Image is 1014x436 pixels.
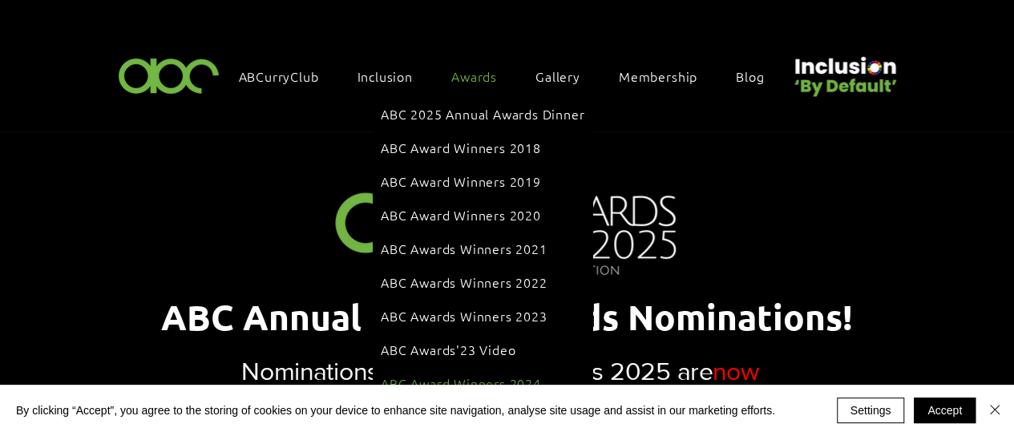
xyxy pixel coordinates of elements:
a: ABC 2025 Annual Awards Dinner [381,99,584,129]
span: ABC 2025 Annual Awards Dinner [381,105,584,123]
a: ABC Awards'23 Video [381,334,584,365]
img: Untitled design (22).png [789,43,899,99]
a: ABC Award Winners 2019 [381,166,584,196]
span: Blog [736,67,764,85]
span: ABC Award Winners 2018 [381,139,541,156]
span: ABC Awards Winners 2021 [381,240,547,257]
span: ABC Awards'23 Video [381,341,515,358]
a: ABC Awards Winners 2021 [381,233,584,264]
span: Membership [619,67,697,85]
a: ABC Award Winners 2024 [381,368,584,398]
img: ABC-Logo-Blank-Background-01-01-2.png [114,51,224,99]
span: By clicking “Accept”, you agree to the storing of cookies on your device to enhance site navigati... [16,403,775,418]
a: Membership [611,59,721,93]
a: Blog [728,59,788,93]
span: ABCurryClub [239,67,319,85]
span: ABC Annual Dinner Awards Nominations! [161,295,853,339]
button: Accept [914,398,976,423]
img: Northern Insights Double Pager Apr 2025.png [314,127,700,301]
button: Close [985,398,1004,423]
a: ABCurryClub [231,59,343,93]
button: Settings [837,398,905,423]
a: ABC Award Winners 2020 [381,200,584,230]
img: Close [985,400,1004,419]
div: Inclusion [349,59,437,93]
span: Nominations for the ABC Awards 2025 are [241,357,713,385]
nav: Site [231,59,789,93]
span: Gallery [535,67,580,85]
a: ABC Awards Winners 2022 [381,267,584,297]
span: ABC Award Winners 2020 [381,206,541,224]
span: Awards [451,67,497,85]
a: ABC Award Winners 2018 [381,132,584,163]
div: Awards [443,59,521,93]
a: Gallery [527,59,604,93]
a: ABC Awards Winners 2023 [381,301,584,331]
span: Inclusion [358,67,413,85]
span: ABC Awards Winners 2023 [381,307,547,325]
span: ABC Awards Winners 2022 [381,273,547,291]
span: ABC Award Winners 2019 [381,172,541,190]
span: ABC Award Winners 2024 [381,374,541,392]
